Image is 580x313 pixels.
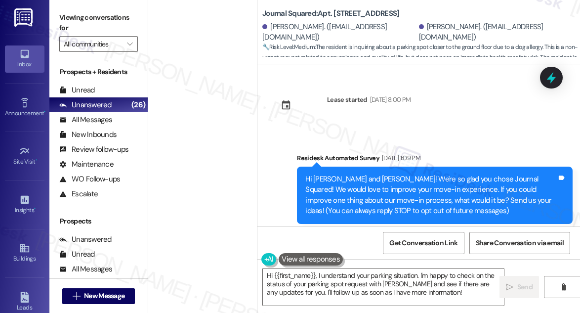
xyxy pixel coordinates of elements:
[262,22,416,43] div: [PERSON_NAME]. ([EMAIL_ADDRESS][DOMAIN_NAME])
[263,268,504,306] textarea: Hi {{first_name}}, I understand your parking situation. I'm happy to check on the status of your ...
[64,36,122,52] input: All communities
[5,45,44,72] a: Inbox
[517,282,533,292] span: Send
[383,232,464,254] button: Get Conversation Link
[389,238,457,248] span: Get Conversation Link
[379,153,420,163] div: [DATE] 1:09 PM
[499,276,539,298] button: Send
[49,67,148,77] div: Prospects + Residents
[5,191,44,218] a: Insights •
[419,22,573,43] div: [PERSON_NAME]. ([EMAIL_ADDRESS][DOMAIN_NAME])
[127,40,132,48] i: 
[262,42,580,74] span: : The resident is inquiring about a parking spot closer to the ground floor due to a dog allergy....
[5,143,44,170] a: Site Visit •
[59,10,138,36] label: Viewing conversations for
[262,43,315,51] strong: 🔧 Risk Level: Medium
[469,232,570,254] button: Share Conversation via email
[5,240,44,267] a: Buildings
[36,157,37,164] span: •
[129,97,148,113] div: (26)
[59,234,112,245] div: Unanswered
[506,283,513,291] i: 
[44,108,45,115] span: •
[59,130,117,140] div: New Inbounds
[73,292,80,300] i: 
[59,144,128,155] div: Review follow-ups
[59,100,112,110] div: Unanswered
[305,174,557,217] div: Hi [PERSON_NAME] and [PERSON_NAME]! We're so glad you chose Journal Squared! We would love to imp...
[34,205,36,212] span: •
[297,153,573,167] div: Residesk Automated Survey
[560,283,567,291] i: 
[59,264,112,274] div: All Messages
[49,216,148,226] div: Prospects
[476,238,564,248] span: Share Conversation via email
[327,94,368,105] div: Lease started
[297,224,573,238] div: Tagged as:
[59,85,95,95] div: Unread
[59,189,98,199] div: Escalate
[59,174,120,184] div: WO Follow-ups
[368,94,411,105] div: [DATE] 8:00 PM
[62,288,135,304] button: New Message
[14,8,35,27] img: ResiDesk Logo
[84,291,124,301] span: New Message
[59,159,114,170] div: Maintenance
[59,115,112,125] div: All Messages
[59,249,95,260] div: Unread
[262,8,399,19] b: Journal Squared: Apt. [STREET_ADDRESS]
